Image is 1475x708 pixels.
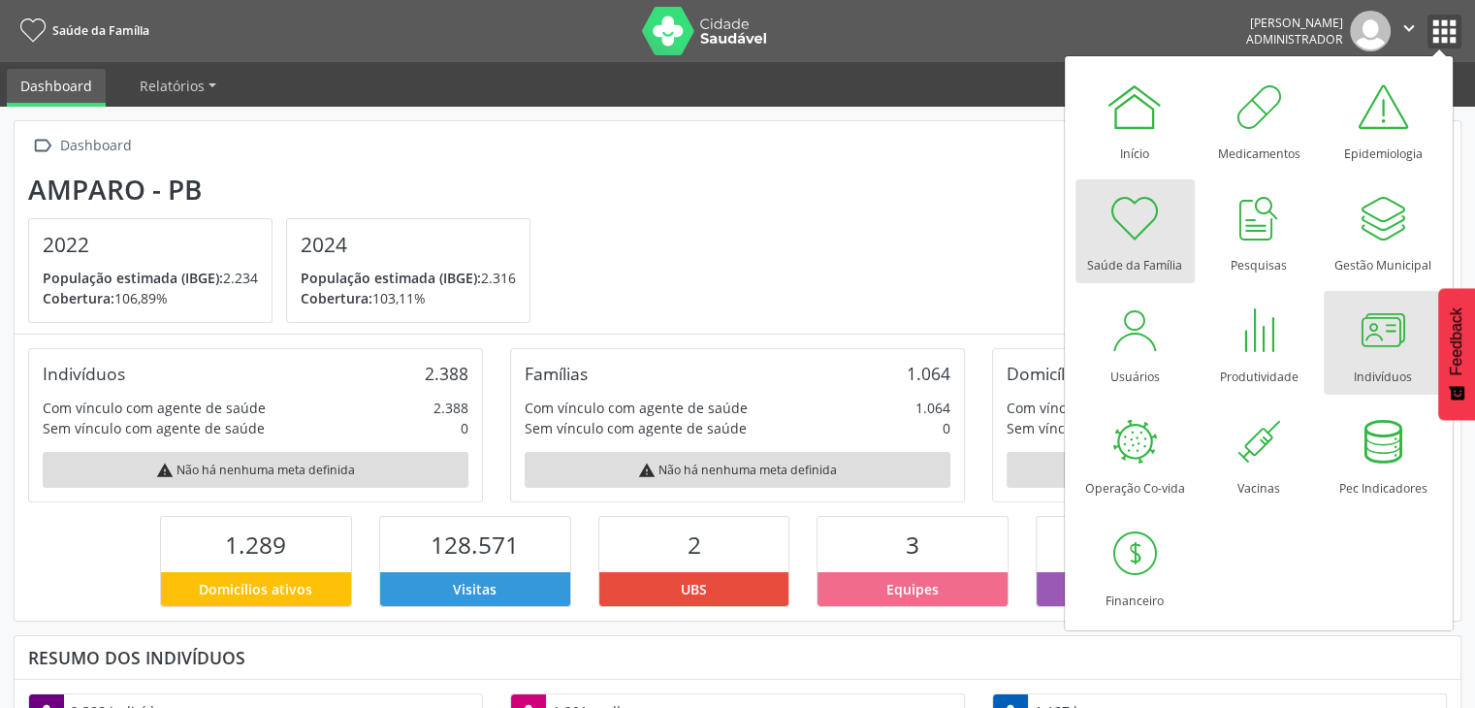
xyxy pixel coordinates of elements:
[43,398,266,418] div: Com vínculo com agente de saúde
[1350,11,1391,51] img: img
[688,529,701,561] span: 2
[433,398,468,418] div: 2.388
[1007,363,1087,384] div: Domicílios
[1427,15,1461,48] button: apps
[431,529,519,561] span: 128.571
[43,452,468,488] div: Não há nenhuma meta definida
[301,288,516,308] p: 103,11%
[1075,68,1195,172] a: Início
[1200,179,1319,283] a: Pesquisas
[1398,17,1420,39] i: 
[1007,452,1432,488] div: Não há nenhuma meta definida
[7,69,106,107] a: Dashboard
[225,529,286,561] span: 1.289
[1007,398,1230,418] div: Com vínculo com agente de saúde
[301,268,516,288] p: 2.316
[1246,15,1343,31] div: [PERSON_NAME]
[906,529,919,561] span: 3
[425,363,468,384] div: 2.388
[1246,31,1343,48] span: Administrador
[525,452,950,488] div: Não há nenhuma meta definida
[301,289,372,307] span: Cobertura:
[525,418,747,438] div: Sem vínculo com agente de saúde
[14,15,149,47] a: Saúde da Família
[525,363,588,384] div: Famílias
[907,363,950,384] div: 1.064
[461,418,468,438] div: 0
[1200,402,1319,506] a: Vacinas
[1007,418,1229,438] div: Sem vínculo com agente de saúde
[886,579,939,599] span: Equipes
[43,269,223,287] span: População estimada (IBGE):
[453,579,497,599] span: Visitas
[1075,515,1195,619] a: Financeiro
[28,647,1447,668] div: Resumo dos indivíduos
[28,174,544,206] div: Amparo - PB
[1075,291,1195,395] a: Usuários
[681,579,707,599] span: UBS
[140,77,205,95] span: Relatórios
[52,22,149,39] span: Saúde da Família
[56,132,135,160] div: Dashboard
[156,462,174,479] i: warning
[1075,402,1195,506] a: Operação Co-vida
[43,268,258,288] p: 2.234
[1448,307,1465,375] span: Feedback
[43,418,265,438] div: Sem vínculo com agente de saúde
[915,398,950,418] div: 1.064
[1324,68,1443,172] a: Epidemiologia
[1324,291,1443,395] a: Indivíduos
[525,398,748,418] div: Com vínculo com agente de saúde
[301,233,516,257] h4: 2024
[43,288,258,308] p: 106,89%
[301,269,481,287] span: População estimada (IBGE):
[43,289,114,307] span: Cobertura:
[1438,288,1475,420] button: Feedback - Mostrar pesquisa
[43,363,125,384] div: Indivíduos
[126,69,230,103] a: Relatórios
[1200,68,1319,172] a: Medicamentos
[43,233,258,257] h4: 2022
[1324,402,1443,506] a: Pec Indicadores
[1200,291,1319,395] a: Produtividade
[28,132,135,160] a:  Dashboard
[199,579,312,599] span: Domicílios ativos
[638,462,656,479] i: warning
[1075,179,1195,283] a: Saúde da Família
[943,418,950,438] div: 0
[1391,11,1427,51] button: 
[28,132,56,160] i: 
[1324,179,1443,283] a: Gestão Municipal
